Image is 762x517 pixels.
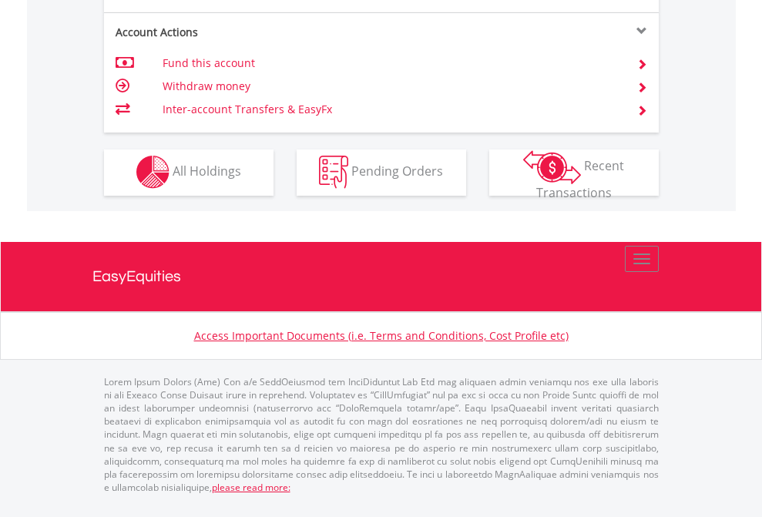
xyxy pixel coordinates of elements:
[104,25,381,40] div: Account Actions
[92,242,670,311] a: EasyEquities
[351,163,443,180] span: Pending Orders
[104,149,274,196] button: All Holdings
[104,375,659,494] p: Lorem Ipsum Dolors (Ame) Con a/e SeddOeiusmod tem InciDiduntut Lab Etd mag aliquaen admin veniamq...
[319,156,348,189] img: pending_instructions-wht.png
[523,150,581,184] img: transactions-zar-wht.png
[163,98,618,121] td: Inter-account Transfers & EasyFx
[489,149,659,196] button: Recent Transactions
[136,156,170,189] img: holdings-wht.png
[194,328,569,343] a: Access Important Documents (i.e. Terms and Conditions, Cost Profile etc)
[212,481,290,494] a: please read more:
[163,75,618,98] td: Withdraw money
[173,163,241,180] span: All Holdings
[536,157,625,201] span: Recent Transactions
[163,52,618,75] td: Fund this account
[297,149,466,196] button: Pending Orders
